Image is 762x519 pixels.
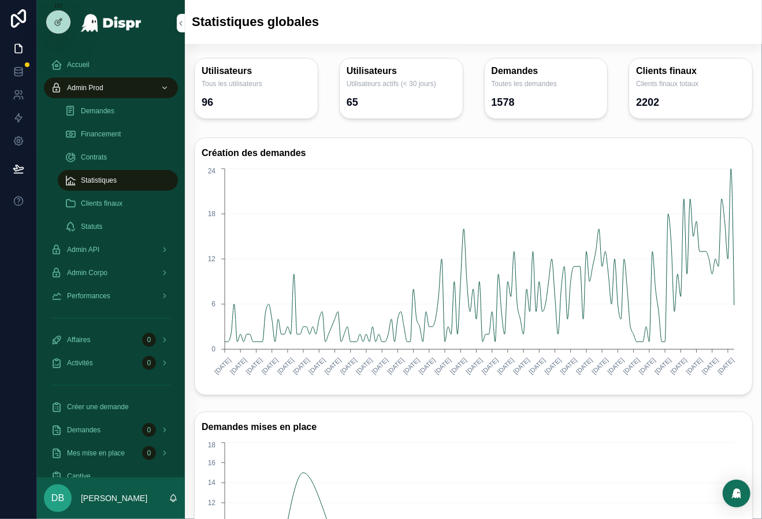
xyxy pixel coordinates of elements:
[701,357,720,376] text: [DATE]
[67,335,90,344] span: Affaires
[307,357,326,376] text: [DATE]
[80,14,142,32] img: App logo
[512,357,531,376] text: [DATE]
[347,93,358,112] div: 65
[355,357,374,376] text: [DATE]
[44,286,178,306] a: Performances
[418,357,437,376] text: [DATE]
[244,357,263,376] text: [DATE]
[44,396,178,417] a: Créer une demande
[142,423,156,437] div: 0
[44,239,178,260] a: Admin API
[37,46,185,477] div: scrollable content
[638,357,657,376] text: [DATE]
[208,479,216,487] tspan: 14
[67,245,99,254] span: Admin API
[559,357,578,376] text: [DATE]
[208,441,216,449] tspan: 18
[44,443,178,464] a: Mes mise en place0
[58,147,178,168] a: Contrats
[67,83,103,92] span: Admin Prod
[213,357,232,376] text: [DATE]
[81,176,117,185] span: Statistiques
[370,357,389,376] text: [DATE]
[208,459,216,467] tspan: 16
[67,402,129,412] span: Créer une demande
[58,170,178,191] a: Statistiques
[81,129,121,139] span: Financement
[723,480,750,507] div: Open Intercom Messenger
[636,93,659,112] div: 2202
[208,255,216,263] tspan: 12
[543,357,562,376] text: [DATE]
[492,65,601,77] h3: Demandes
[44,262,178,283] a: Admin Corpo
[211,346,215,354] tspan: 0
[81,492,147,504] p: [PERSON_NAME]
[211,301,215,309] tspan: 6
[142,356,156,370] div: 0
[202,145,745,161] h3: Création des demandes
[81,106,114,116] span: Demandes
[208,210,216,218] tspan: 18
[67,425,101,435] span: Demandes
[81,153,107,162] span: Contrats
[67,291,110,301] span: Performances
[323,357,342,376] text: [DATE]
[622,357,641,376] text: [DATE]
[402,357,421,376] text: [DATE]
[527,357,547,376] text: [DATE]
[58,193,178,214] a: Clients finaux
[202,79,311,88] span: Tous les utilisateurs
[492,79,601,88] span: Toutes les demandes
[202,419,745,435] h3: Demandes mises en place
[339,357,358,376] text: [DATE]
[81,222,102,231] span: Statuts
[67,448,125,458] span: Mes mise en place
[81,199,122,208] span: Clients finaux
[229,357,248,376] text: [DATE]
[449,357,468,376] text: [DATE]
[685,357,704,376] text: [DATE]
[202,93,213,112] div: 96
[142,333,156,347] div: 0
[44,420,178,440] a: Demandes0
[590,357,609,376] text: [DATE]
[67,472,91,481] span: Captive
[142,446,156,460] div: 0
[208,167,216,175] tspan: 24
[636,65,745,77] h3: Clients finaux
[51,491,64,505] span: DB
[606,357,625,376] text: [DATE]
[58,101,178,121] a: Demandes
[347,79,456,88] span: Utilisateurs actifs (< 30 jours)
[67,60,90,69] span: Accueil
[44,54,178,75] a: Accueil
[44,329,178,350] a: Affaires0
[716,357,735,376] text: [DATE]
[192,14,319,30] h1: Statistiques globales
[492,93,515,112] div: 1578
[208,499,216,507] tspan: 12
[44,353,178,373] a: Activités0
[464,357,484,376] text: [DATE]
[347,65,456,77] h3: Utilisateurs
[386,357,405,376] text: [DATE]
[292,357,311,376] text: [DATE]
[58,216,178,237] a: Statuts
[653,357,672,376] text: [DATE]
[44,466,178,487] a: Captive
[44,77,178,98] a: Admin Prod
[202,166,745,388] div: chart
[202,65,311,77] h3: Utilisateurs
[67,268,107,277] span: Admin Corpo
[575,357,594,376] text: [DATE]
[669,357,688,376] text: [DATE]
[496,357,515,376] text: [DATE]
[276,357,295,376] text: [DATE]
[636,79,745,88] span: Clients finaux totaux
[433,357,452,376] text: [DATE]
[58,124,178,144] a: Financement
[481,357,500,376] text: [DATE]
[67,358,93,368] span: Activités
